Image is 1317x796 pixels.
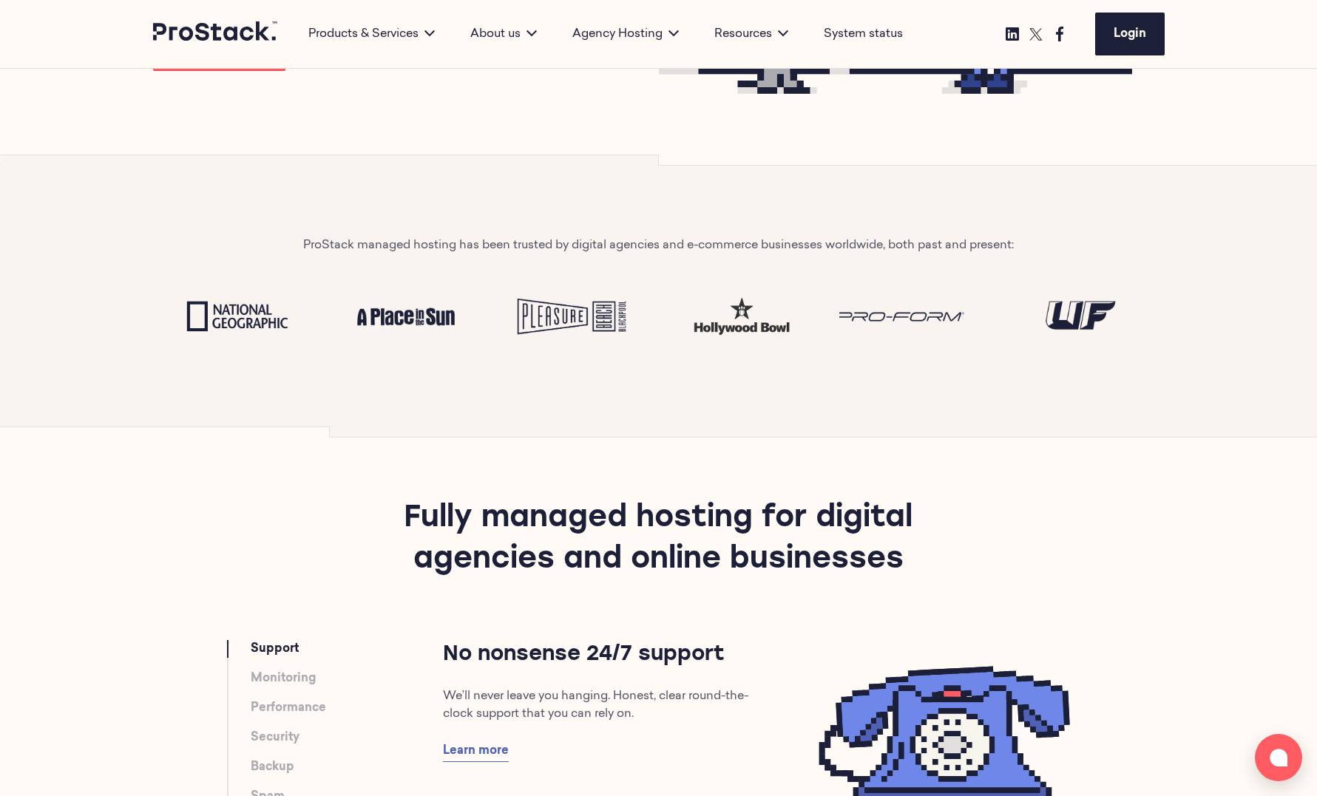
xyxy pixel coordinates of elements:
img: Proform Logo [839,290,984,344]
li: Security [251,729,443,746]
li: Support [251,640,443,658]
div: Resources [697,25,806,43]
div: Products & Services [291,25,453,43]
li: Monitoring [251,670,443,687]
div: Domain: [DOMAIN_NAME] [38,38,163,50]
img: Pleasure Beach Logo [502,290,647,344]
div: v 4.0.25 [41,24,72,35]
li: Backup [251,758,443,776]
a: Support [251,640,299,658]
img: test-hw.png [671,291,816,342]
div: Keywords by Traffic [163,87,249,97]
img: National Geographic Logo [165,290,310,344]
a: Backup [251,758,294,776]
a: Security [251,729,299,746]
img: UF Logo [1008,290,1153,344]
p: ProStack managed hosting has been trusted by digital agencies and e-commerce businesses worldwide... [303,237,1014,254]
img: tab_domain_overview_orange.svg [40,86,52,98]
span: Login [1114,28,1146,40]
img: logo_orange.svg [24,24,35,35]
a: System status [824,25,903,43]
a: Learn more [443,741,509,762]
div: About us [453,25,555,43]
a: Login [1095,13,1165,55]
span: Learn more [443,745,509,757]
p: We’ll never leave you hanging. Honest, clear round-the-clock support that you can rely on. [443,687,767,723]
h2: Fully managed hosting for digital agencies and online businesses [355,498,962,640]
div: Agency Hosting [555,25,697,43]
img: A place in the sun Logo [334,290,478,344]
div: Domain Overview [56,87,132,97]
a: Performance [251,699,326,717]
li: Performance [251,699,443,717]
img: tab_keywords_by_traffic_grey.svg [147,86,159,98]
p: No nonsense 24/7 support [443,640,767,670]
img: website_grey.svg [24,38,35,50]
button: Open chat window [1255,734,1302,781]
a: Prostack logo [153,21,279,47]
a: Monitoring [251,670,316,687]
